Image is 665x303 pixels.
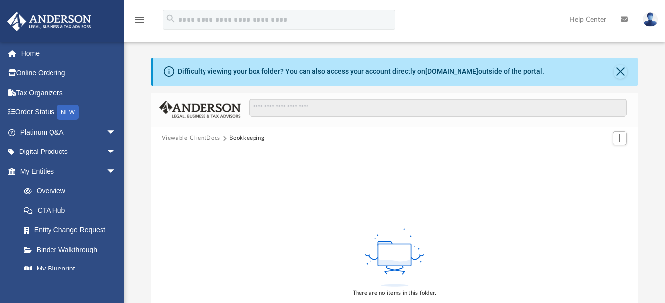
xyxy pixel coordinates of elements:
a: Digital Productsarrow_drop_down [7,142,131,162]
span: arrow_drop_down [106,161,126,182]
div: Difficulty viewing your box folder? You can also access your account directly on outside of the p... [178,66,544,77]
img: Anderson Advisors Platinum Portal [4,12,94,31]
a: [DOMAIN_NAME] [425,67,478,75]
input: Search files and folders [249,99,627,117]
a: Home [7,44,131,63]
div: There are no items in this folder. [353,289,437,298]
button: Viewable-ClientDocs [162,134,220,143]
a: Online Ordering [7,63,131,83]
a: Platinum Q&Aarrow_drop_down [7,122,131,142]
i: search [165,13,176,24]
a: Entity Change Request [14,220,131,240]
div: NEW [57,105,79,120]
a: My Entitiesarrow_drop_down [7,161,131,181]
a: CTA Hub [14,201,131,220]
button: Close [614,65,627,79]
button: Add [613,131,627,145]
a: Order StatusNEW [7,102,131,123]
a: My Blueprint [14,259,126,279]
i: menu [134,14,146,26]
a: Overview [14,181,131,201]
a: Binder Walkthrough [14,240,131,259]
button: Bookkeeping [229,134,264,143]
span: arrow_drop_down [106,142,126,162]
a: Tax Organizers [7,83,131,102]
a: menu [134,19,146,26]
span: arrow_drop_down [106,122,126,143]
img: User Pic [643,12,658,27]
